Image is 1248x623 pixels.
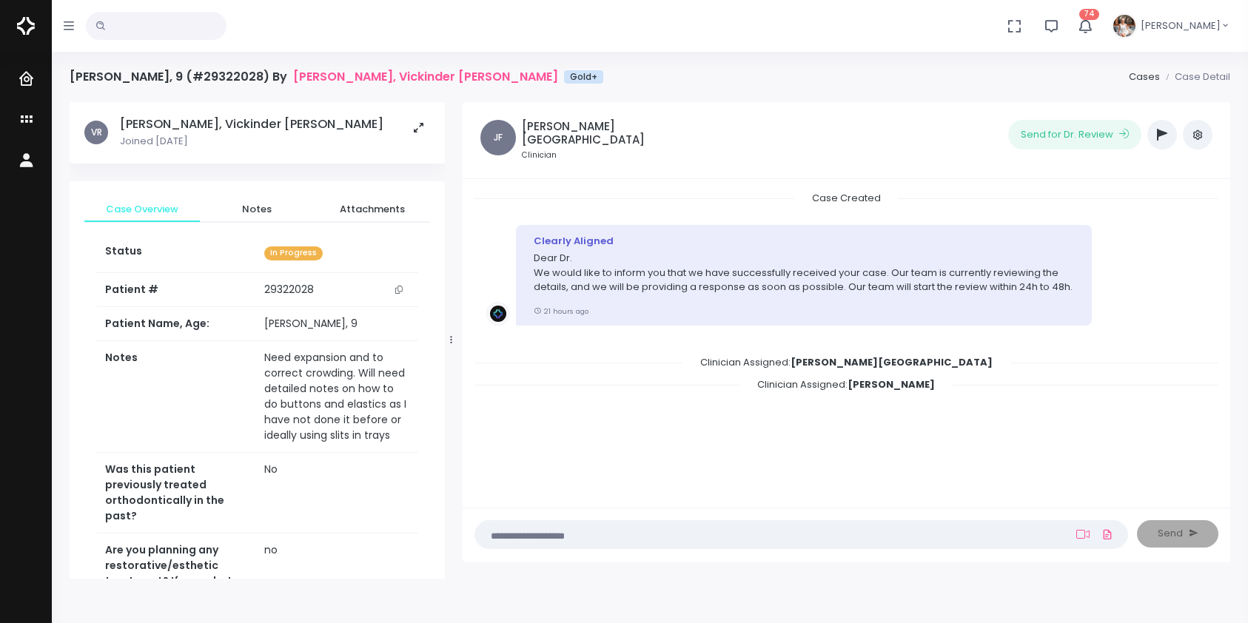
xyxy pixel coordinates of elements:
[682,351,1010,374] span: Clinician Assigned:
[1160,70,1230,84] li: Case Detail
[1111,13,1138,39] img: Header Avatar
[1079,9,1099,20] span: 74
[534,306,588,316] small: 21 hours ago
[70,102,445,579] div: scrollable content
[739,373,953,396] span: Clinician Assigned:
[534,234,1075,249] div: Clearly Aligned
[1098,521,1116,548] a: Add Files
[96,202,188,217] span: Case Overview
[255,453,418,533] td: No
[255,533,418,614] td: no
[522,149,713,161] small: Clinician
[96,533,255,614] th: Are you planning any restorative/esthetic treatment? If yes, what are you planning?
[96,235,255,272] th: Status
[96,307,255,341] th: Patient Name, Age:
[212,202,303,217] span: Notes
[474,191,1218,493] div: scrollable content
[480,120,516,155] span: JF
[522,120,713,147] h5: [PERSON_NAME][GEOGRAPHIC_DATA]
[17,10,35,41] img: Logo Horizontal
[293,70,558,84] a: [PERSON_NAME], Vickinder [PERSON_NAME]
[1073,528,1093,540] a: Add Loom Video
[96,341,255,453] th: Notes
[264,246,323,260] span: In Progress
[1141,18,1221,33] span: [PERSON_NAME]
[255,341,418,453] td: Need expansion and to correct crowding. Will need detailed notes on how to do buttons and elastic...
[326,202,418,217] span: Attachments
[1008,120,1141,149] button: Send for Dr. Review
[534,251,1075,294] p: Dear Dr. We would like to inform you that we have successfully received your case. Our team is cu...
[255,273,418,307] td: 29322028
[1129,70,1160,84] a: Cases
[255,307,418,341] td: [PERSON_NAME], 9
[70,70,603,84] h4: [PERSON_NAME], 9 (#29322028) By
[564,70,603,84] span: Gold+
[84,121,108,144] span: VR
[848,377,935,391] b: [PERSON_NAME]
[96,272,255,307] th: Patient #
[794,186,899,209] span: Case Created
[791,355,993,369] b: [PERSON_NAME][GEOGRAPHIC_DATA]
[120,117,383,132] h5: [PERSON_NAME], Vickinder [PERSON_NAME]
[120,134,383,149] p: Joined [DATE]
[96,453,255,533] th: Was this patient previously treated orthodontically in the past?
